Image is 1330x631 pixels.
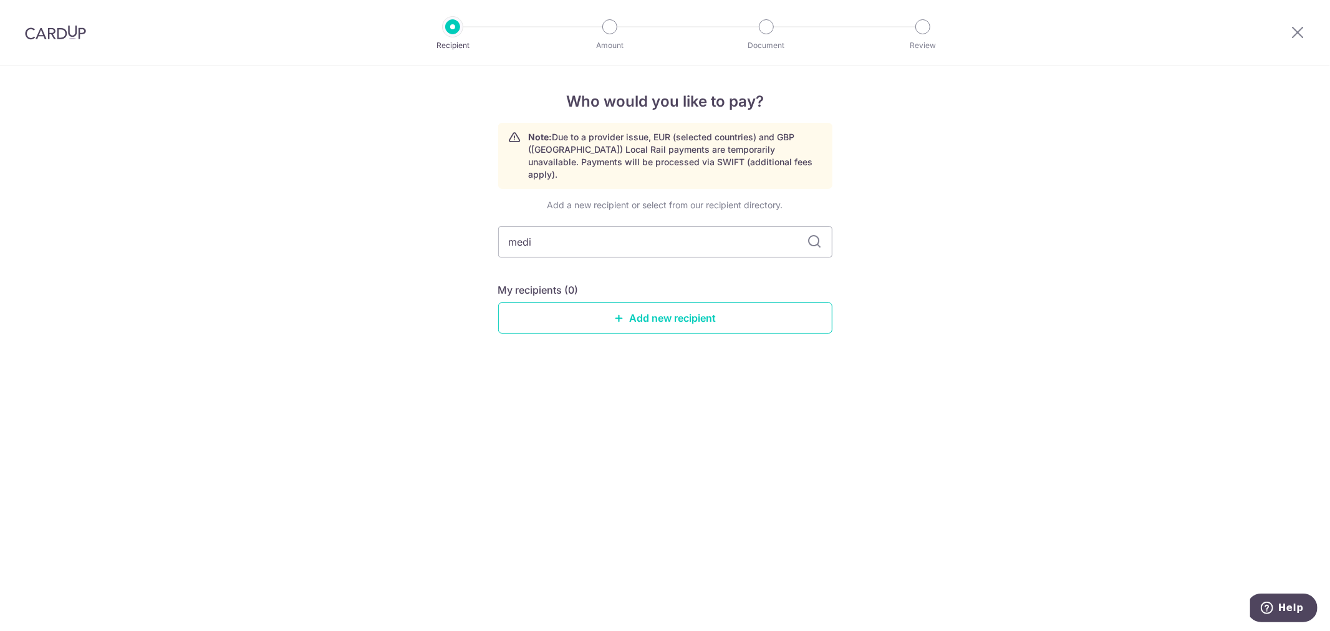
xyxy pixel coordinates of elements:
[498,282,579,297] h5: My recipients (0)
[498,302,832,334] a: Add new recipient
[498,199,832,211] div: Add a new recipient or select from our recipient directory.
[564,39,656,52] p: Amount
[529,132,552,142] strong: Note:
[498,90,832,113] h4: Who would you like to pay?
[498,226,832,258] input: Search for any recipient here
[720,39,812,52] p: Document
[529,131,822,181] p: Due to a provider issue, EUR (selected countries) and GBP ([GEOGRAPHIC_DATA]) Local Rail payments...
[25,25,86,40] img: CardUp
[877,39,969,52] p: Review
[407,39,499,52] p: Recipient
[1250,594,1318,625] iframe: Opens a widget where you can find more information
